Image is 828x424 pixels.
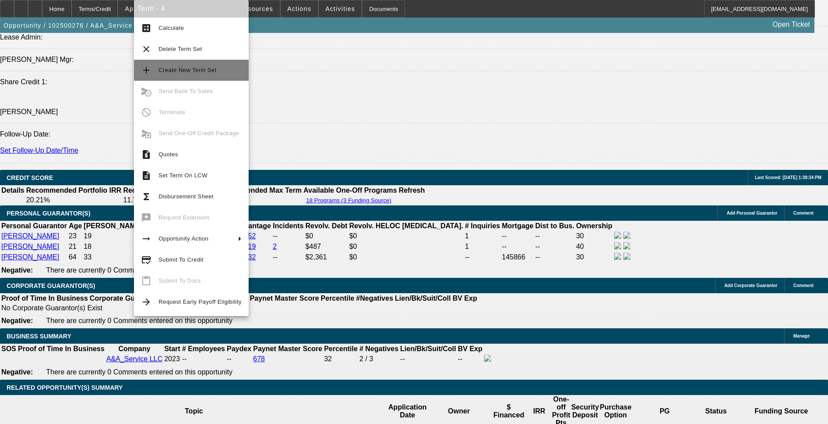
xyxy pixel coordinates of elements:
td: 33 [83,252,161,262]
td: 20.21% [25,196,122,205]
span: RELATED OPPORTUNITY(S) SUMMARY [7,384,123,391]
b: Revolv. HELOC [MEDICAL_DATA]. [349,222,463,230]
span: Comment [793,211,814,216]
b: Ownership [576,222,612,230]
span: Set Term On LCW [159,172,207,179]
td: -- [535,252,575,262]
mat-icon: request_quote [141,149,152,160]
td: 1 [464,242,500,252]
td: -- [535,242,575,252]
b: Corporate Guarantor [90,295,159,302]
a: [PERSON_NAME] [1,253,59,261]
th: Proof of Time In Business [1,294,88,303]
span: There are currently 0 Comments entered on this opportunity [46,317,232,324]
mat-icon: clear [141,44,152,54]
span: CREDIT SCORE [7,174,53,181]
th: Details [1,186,25,195]
span: Calculate [159,25,184,31]
b: # Employees [182,345,225,352]
span: Create New Term Set [159,67,217,73]
span: Opportunity / 102500276 / A&A_Service LLC / [PERSON_NAME] [4,22,212,29]
button: Application [118,0,167,17]
td: -- [226,354,252,364]
div: 2 / 3 [359,355,398,363]
span: CORPORATE GUARANTOR(S) [7,282,95,289]
th: Recommended Max Term [217,186,302,195]
a: 719 [244,243,256,250]
span: Request Early Payoff Eligibility [159,298,242,305]
span: Application [125,5,161,12]
mat-icon: credit_score [141,255,152,265]
td: -- [457,354,483,364]
img: facebook-icon.png [614,242,621,249]
b: Negative: [1,317,33,324]
b: [PERSON_NAME]. EST [84,222,160,230]
td: 23 [68,231,82,241]
mat-icon: description [141,170,152,181]
span: Disbursement Sheet [159,193,213,200]
span: Last Scored: [DATE] 1:39:34 PM [755,175,821,180]
td: -- [400,354,456,364]
td: 2023 [164,354,181,364]
span: BUSINESS SUMMARY [7,333,71,340]
td: 19 [83,231,161,241]
b: Dist to Bus. [535,222,575,230]
span: Add Corporate Guarantor [724,283,777,288]
span: Activities [325,5,355,12]
span: Actions [287,5,311,12]
th: SOS [1,345,17,353]
a: Open Ticket [769,17,814,32]
a: 2 [273,243,277,250]
td: -- [535,231,575,241]
b: # Inquiries [465,222,500,230]
td: 30 [575,252,613,262]
b: Incidents [273,222,304,230]
img: facebook-icon.png [614,232,621,239]
a: [PERSON_NAME] [1,243,59,250]
b: BV Exp [458,345,482,352]
img: linkedin-icon.png [623,253,630,260]
th: Proof of Time In Business [18,345,105,353]
td: $2,361 [305,252,348,262]
span: There are currently 0 Comments entered on this opportunity [46,266,232,274]
td: $0 [305,231,348,241]
td: -- [502,242,534,252]
mat-icon: add [141,65,152,75]
td: 64 [68,252,82,262]
b: Revolv. Debt [305,222,347,230]
div: 32 [324,355,358,363]
a: A&A_Service LLC [106,355,163,363]
b: Percentile [324,345,358,352]
td: 21 [68,242,82,252]
span: Comment [793,283,814,288]
span: Opportunity Action [159,235,209,242]
b: Age [69,222,82,230]
b: Start [164,345,180,352]
img: facebook-icon.png [484,355,491,362]
b: Lien/Bk/Suit/Coll [395,295,451,302]
span: Manage [793,334,810,338]
mat-icon: arrow_forward [141,297,152,307]
button: 18 Programs (3 Funding Source) [304,197,394,204]
button: Actions [281,0,318,17]
a: [PERSON_NAME] [1,232,59,240]
b: Mortgage [502,222,534,230]
mat-icon: calculate [141,23,152,33]
th: Recommended One Off IRR [123,186,216,195]
td: $0 [349,231,464,241]
img: facebook-icon.png [614,253,621,260]
td: $0 [349,252,464,262]
td: 30 [575,231,613,241]
td: -- [272,231,304,241]
b: Negative: [1,368,33,376]
td: No Corporate Guarantor(s) Exist [1,304,481,313]
th: Recommended Portfolio IRR [25,186,122,195]
td: -- [502,231,534,241]
td: 40 [575,242,613,252]
img: linkedin-icon.png [623,242,630,249]
span: There are currently 0 Comments entered on this opportunity [46,368,232,376]
button: Resources [232,0,280,17]
td: 11.72% [123,196,216,205]
b: Personal Guarantor [1,222,67,230]
span: PERSONAL GUARANTOR(S) [7,210,90,217]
